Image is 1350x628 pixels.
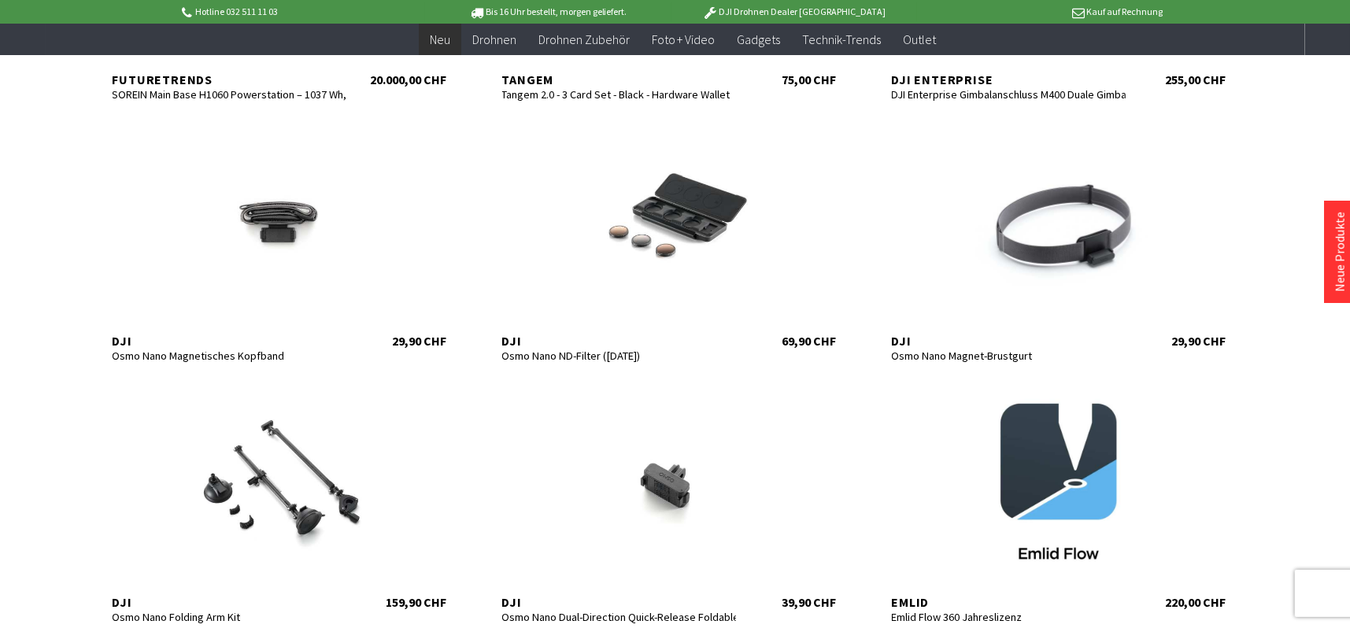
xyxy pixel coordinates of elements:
[113,610,347,624] div: Osmo Nano Folding Arm Kit
[502,87,737,102] div: Tangem 2.0 - 3 Card Set - Black - Hardware Wallet
[893,24,948,56] a: Outlet
[502,349,737,363] div: Osmo Nano ND-Filter ([DATE])
[502,72,737,87] div: Tangem
[904,31,937,47] span: Outlet
[371,72,447,87] div: 20.000,00 CHF
[652,31,716,47] span: Foto + Video
[461,24,527,56] a: Drohnen
[502,594,737,610] div: DJI
[892,72,1126,87] div: DJI Enterprise
[1166,594,1226,610] div: 220,00 CHF
[671,2,917,21] p: DJI Drohnen Dealer [GEOGRAPHIC_DATA]
[727,24,792,56] a: Gadgets
[113,594,347,610] div: DJI
[792,24,893,56] a: Technik-Trends
[179,2,425,21] p: Hotline 032 511 11 03
[917,2,1163,21] p: Kauf auf Rechnung
[1172,333,1226,349] div: 29,90 CHF
[486,128,853,349] a: DJI Osmo Nano ND-Filter ([DATE]) 69,90 CHF
[425,2,671,21] p: Bis 16 Uhr bestellt, morgen geliefert.
[97,390,463,610] a: DJI Osmo Nano Folding Arm Kit 159,90 CHF
[892,610,1126,624] div: Emlid Flow 360 Jahreslizenz
[113,333,347,349] div: DJI
[738,31,781,47] span: Gadgets
[892,594,1126,610] div: EMLID
[419,24,461,56] a: Neu
[393,333,447,349] div: 29,90 CHF
[1166,72,1226,87] div: 255,00 CHF
[97,128,463,349] a: DJI Osmo Nano Magnetisches Kopfband 29,90 CHF
[113,72,347,87] div: Futuretrends
[113,349,347,363] div: Osmo Nano Magnetisches Kopfband
[486,390,853,610] a: DJI Osmo Nano Dual-Direction Quick-Release Foldable Adapter Mount 39,90 CHF
[803,31,882,47] span: Technik-Trends
[113,87,347,102] div: SOREIN Main Base H1060 Powerstation – 1037 Wh, 2200 W, LiFePO4
[876,390,1242,610] a: EMLID Emlid Flow 360 Jahreslizenz 220,00 CHF
[387,594,447,610] div: 159,90 CHF
[782,594,837,610] div: 39,90 CHF
[641,24,727,56] a: Foto + Video
[876,128,1242,349] a: DJI Osmo Nano Magnet-Brustgurt 29,90 CHF
[1332,212,1348,292] a: Neue Produkte
[892,349,1126,363] div: Osmo Nano Magnet-Brustgurt
[527,24,641,56] a: Drohnen Zubehör
[538,31,630,47] span: Drohnen Zubehör
[782,333,837,349] div: 69,90 CHF
[892,333,1126,349] div: DJI
[502,610,737,624] div: Osmo Nano Dual-Direction Quick-Release Foldable Adapter Mount
[502,333,737,349] div: DJI
[892,87,1126,102] div: DJI Enterprise Gimbalanschluss M400 Duale Gimbal-Verbindung
[430,31,450,47] span: Neu
[782,72,837,87] div: 75,00 CHF
[472,31,516,47] span: Drohnen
